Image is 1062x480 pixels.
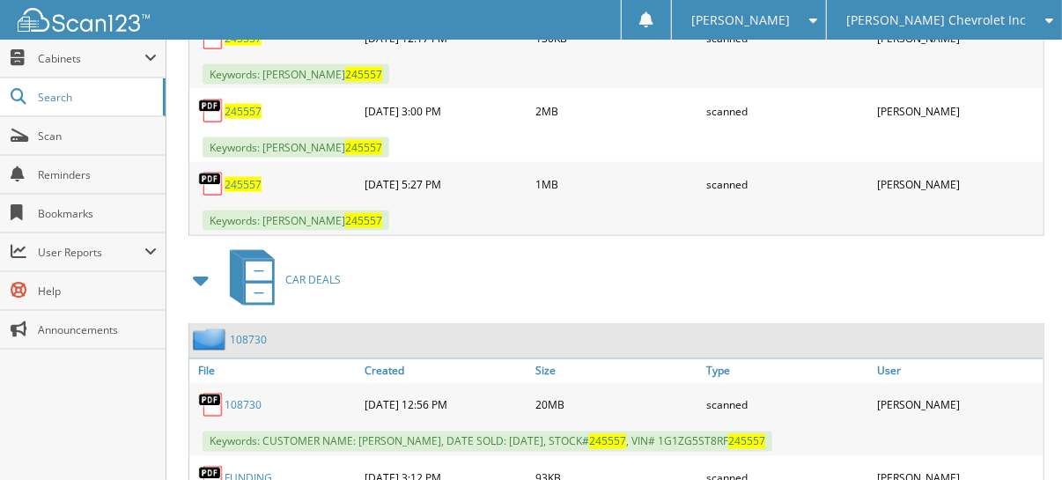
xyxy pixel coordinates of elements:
span: CAR DEALS [285,272,341,287]
div: [DATE] 12:56 PM [360,388,531,423]
span: 245557 [345,140,382,155]
a: 245557 [225,104,262,119]
a: 245557 [225,177,262,192]
img: PDF.png [198,392,225,418]
div: 20MB [531,388,702,423]
span: 245557 [345,213,382,228]
span: [PERSON_NAME] Chevrolet Inc [846,15,1026,26]
span: Reminders [38,167,157,182]
span: Scan [38,129,157,144]
span: Search [38,90,154,105]
span: Announcements [38,322,157,337]
span: Cabinets [38,51,144,66]
div: scanned [702,93,873,129]
div: scanned [702,166,873,202]
a: 108730 [225,398,262,413]
span: 245557 [728,434,765,449]
span: Bookmarks [38,206,157,221]
a: 108730 [230,332,267,347]
span: 245557 [345,67,382,82]
img: scan123-logo-white.svg [18,8,150,32]
div: 2MB [531,93,702,129]
div: [DATE] 3:00 PM [360,93,531,129]
span: 245557 [589,434,626,449]
div: [PERSON_NAME] [873,388,1044,423]
span: Keywords: [PERSON_NAME] [203,210,389,231]
span: Keywords: CUSTOMER NAME: [PERSON_NAME], DATE SOLD: [DATE], STOCK# , VIN# 1G1ZG5ST8RF [203,432,772,452]
span: Keywords: [PERSON_NAME] [203,64,389,85]
a: CAR DEALS [219,245,341,314]
div: [PERSON_NAME] [873,166,1044,202]
span: Help [38,284,157,299]
img: folder2.png [193,329,230,351]
div: scanned [702,388,873,423]
div: 1MB [531,166,702,202]
img: PDF.png [198,98,225,124]
a: User [873,359,1044,383]
a: Type [702,359,873,383]
div: [DATE] 5:27 PM [360,166,531,202]
img: PDF.png [198,171,225,197]
div: [PERSON_NAME] [873,93,1044,129]
a: Created [360,359,531,383]
span: Keywords: [PERSON_NAME] [203,137,389,158]
span: User Reports [38,245,144,260]
a: Size [531,359,702,383]
iframe: Chat Widget [974,395,1062,480]
span: [PERSON_NAME] [691,15,790,26]
a: File [189,359,360,383]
